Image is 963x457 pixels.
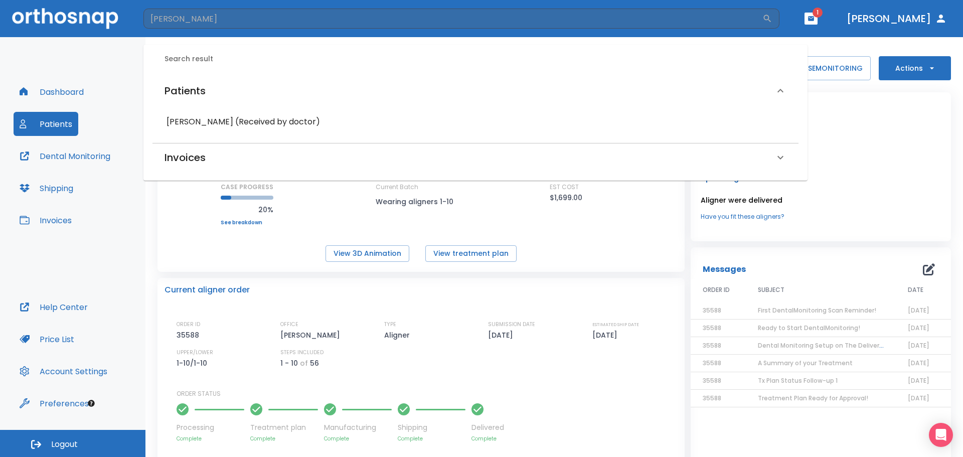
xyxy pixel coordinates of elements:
[785,56,871,80] button: PAUSEMONITORING
[165,83,206,99] h6: Patients
[813,8,823,18] span: 1
[703,324,721,332] span: 35588
[758,285,784,294] span: SUBJECT
[758,341,896,350] span: Dental Monitoring Setup on The Delivery Day
[221,220,273,226] a: See breakdown
[703,263,746,275] p: Messages
[703,306,721,315] span: 35588
[843,10,951,28] button: [PERSON_NAME]
[384,329,413,341] p: Aligner
[398,435,465,442] p: Complete
[177,329,203,341] p: 35588
[14,144,116,168] button: Dental Monitoring
[280,320,298,329] p: OFFICE
[471,422,504,433] p: Delivered
[152,73,798,109] div: Patients
[12,8,118,29] img: Orthosnap
[250,435,318,442] p: Complete
[592,329,621,341] p: [DATE]
[703,359,721,367] span: 35588
[300,357,308,369] p: of
[280,329,344,341] p: [PERSON_NAME]
[701,212,941,221] a: Have you fit these aligners?
[701,172,941,184] p: Upcoming
[908,376,929,385] span: [DATE]
[908,285,923,294] span: DATE
[14,391,95,415] button: Preferences
[167,115,784,129] h6: [PERSON_NAME] (Received by doctor)
[703,394,721,402] span: 35588
[384,320,396,329] p: TYPE
[879,56,951,80] button: Actions
[310,357,319,369] p: 56
[758,306,876,315] span: First DentalMonitoring Scan Reminder!
[376,196,466,208] p: Wearing aligners 1-10
[280,357,298,369] p: 1 - 10
[758,376,838,385] span: Tx Plan Status Follow-up 1
[177,435,244,442] p: Complete
[908,306,929,315] span: [DATE]
[592,320,639,329] p: ESTIMATED SHIP DATE
[14,112,78,136] button: Patients
[398,422,465,433] p: Shipping
[703,285,730,294] span: ORDER ID
[324,435,392,442] p: Complete
[165,54,798,65] h6: Search result
[376,183,466,192] p: Current Batch
[14,327,80,351] button: Price List
[908,359,929,367] span: [DATE]
[250,422,318,433] p: Treatment plan
[14,208,78,232] button: Invoices
[908,394,929,402] span: [DATE]
[14,359,113,383] button: Account Settings
[177,422,244,433] p: Processing
[165,284,250,296] p: Current aligner order
[14,80,90,104] button: Dashboard
[758,324,860,332] span: Ready to Start DentalMonitoring!
[177,389,678,398] p: ORDER STATUS
[758,359,853,367] span: A Summary of your Treatment
[908,341,929,350] span: [DATE]
[280,348,324,357] p: STEPS INCLUDED
[326,245,409,262] button: View 3D Animation
[471,435,504,442] p: Complete
[177,320,200,329] p: ORDER ID
[324,422,392,433] p: Manufacturing
[908,324,929,332] span: [DATE]
[165,149,206,166] h6: Invoices
[701,194,941,206] p: Aligner were delivered
[488,320,535,329] p: SUBMISSION DATE
[152,143,798,172] div: Invoices
[550,183,579,192] p: EST COST
[488,329,517,341] p: [DATE]
[14,176,79,200] button: Shipping
[758,394,868,402] span: Treatment Plan Ready for Approval!
[703,341,721,350] span: 35588
[51,439,78,450] span: Logout
[929,423,953,447] div: Open Intercom Messenger
[550,192,582,204] p: $1,699.00
[425,245,517,262] button: View treatment plan
[177,357,211,369] p: 1-10/1-10
[143,9,762,29] input: Search by Patient Name or Case #
[703,376,721,385] span: 35588
[177,348,213,357] p: UPPER/LOWER
[221,183,273,192] p: CASE PROGRESS
[87,399,96,408] div: Tooltip anchor
[221,204,273,216] p: 20%
[14,295,94,319] button: Help Center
